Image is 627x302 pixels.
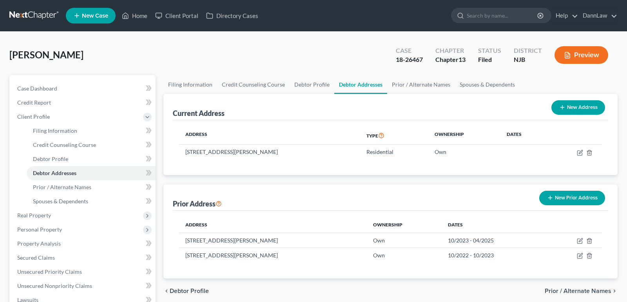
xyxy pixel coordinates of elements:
[33,198,88,204] span: Spouses & Dependents
[514,55,542,64] div: NJB
[27,138,156,152] a: Credit Counseling Course
[179,127,360,145] th: Address
[478,55,501,64] div: Filed
[396,46,423,55] div: Case
[173,109,225,118] div: Current Address
[33,184,91,190] span: Prior / Alternate Names
[11,81,156,96] a: Case Dashboard
[33,170,76,176] span: Debtor Addresses
[163,288,170,294] i: chevron_left
[442,217,546,233] th: Dates
[170,288,209,294] span: Debtor Profile
[551,100,605,115] button: New Address
[514,46,542,55] div: District
[360,127,428,145] th: Type
[500,127,548,145] th: Dates
[33,127,77,134] span: Filing Information
[17,99,51,106] span: Credit Report
[163,288,209,294] button: chevron_left Debtor Profile
[17,113,50,120] span: Client Profile
[435,55,466,64] div: Chapter
[290,75,334,94] a: Debtor Profile
[27,124,156,138] a: Filing Information
[9,49,83,60] span: [PERSON_NAME]
[217,75,290,94] a: Credit Counseling Course
[179,217,367,233] th: Address
[17,226,62,233] span: Personal Property
[428,145,500,159] td: Own
[396,55,423,64] div: 18-26467
[545,288,611,294] span: Prior / Alternate Names
[387,75,455,94] a: Prior / Alternate Names
[11,251,156,265] a: Secured Claims
[202,9,262,23] a: Directory Cases
[555,46,608,64] button: Preview
[467,8,538,23] input: Search by name...
[428,127,500,145] th: Ownership
[179,145,360,159] td: [STREET_ADDRESS][PERSON_NAME]
[334,75,387,94] a: Debtor Addresses
[173,199,222,208] div: Prior Address
[611,288,618,294] i: chevron_right
[367,233,442,248] td: Own
[17,254,55,261] span: Secured Claims
[17,85,57,92] span: Case Dashboard
[539,191,605,205] button: New Prior Address
[579,9,617,23] a: DannLaw
[82,13,108,19] span: New Case
[179,233,367,248] td: [STREET_ADDRESS][PERSON_NAME]
[27,180,156,194] a: Prior / Alternate Names
[360,145,428,159] td: Residential
[11,279,156,293] a: Unsecured Nonpriority Claims
[17,282,92,289] span: Unsecured Nonpriority Claims
[27,152,156,166] a: Debtor Profile
[552,9,578,23] a: Help
[442,248,546,263] td: 10/2022 - 10/2023
[118,9,151,23] a: Home
[27,166,156,180] a: Debtor Addresses
[478,46,501,55] div: Status
[367,217,442,233] th: Ownership
[11,96,156,110] a: Credit Report
[33,156,68,162] span: Debtor Profile
[17,268,82,275] span: Unsecured Priority Claims
[179,248,367,263] td: [STREET_ADDRESS][PERSON_NAME]
[17,212,51,219] span: Real Property
[151,9,202,23] a: Client Portal
[17,240,61,247] span: Property Analysis
[367,248,442,263] td: Own
[435,46,466,55] div: Chapter
[455,75,520,94] a: Spouses & Dependents
[11,237,156,251] a: Property Analysis
[11,265,156,279] a: Unsecured Priority Claims
[545,288,618,294] button: Prior / Alternate Names chevron_right
[27,194,156,208] a: Spouses & Dependents
[33,141,96,148] span: Credit Counseling Course
[442,233,546,248] td: 10/2023 - 04/2025
[458,56,466,63] span: 13
[163,75,217,94] a: Filing Information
